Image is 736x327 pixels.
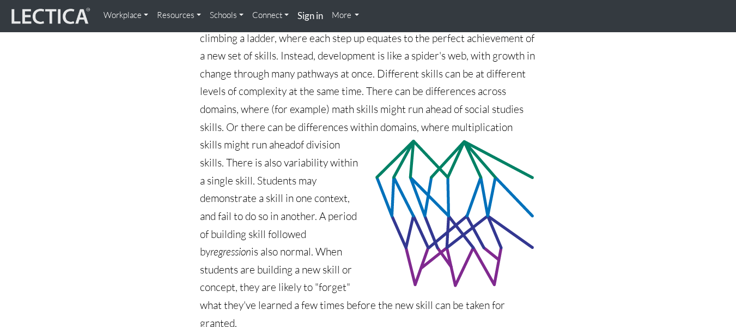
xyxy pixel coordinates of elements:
i: regression [210,245,251,258]
img: lecticalive [9,6,90,27]
a: Workplace [99,4,153,26]
a: Resources [153,4,205,26]
img: Developmental web [373,136,536,290]
a: Sign in [293,4,327,28]
a: Connect [248,4,293,26]
strong: Sign in [297,10,323,21]
a: More [327,4,364,26]
a: Schools [205,4,248,26]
